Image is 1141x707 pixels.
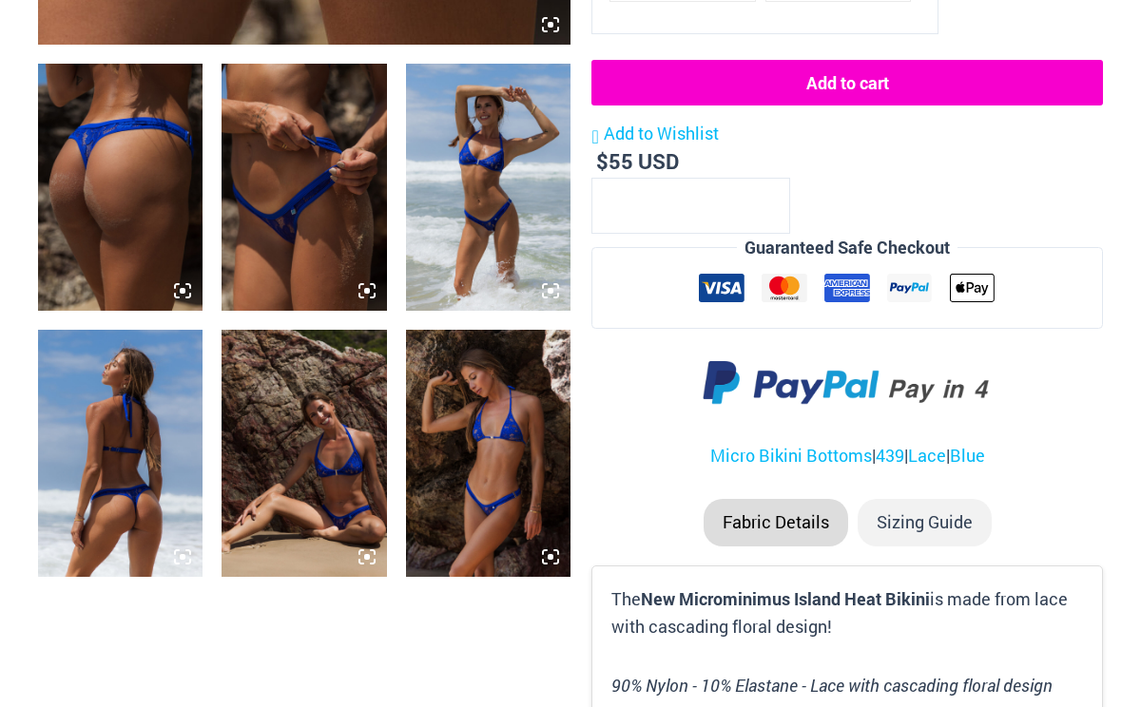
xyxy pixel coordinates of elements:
[710,444,872,467] a: Micro Bikini Bottoms
[591,60,1103,105] button: Add to cart
[38,330,203,577] img: Island Heat Ocean 359 Top 439 Bottom 04
[591,442,1103,470] p: | | |
[591,120,718,148] a: Add to Wishlist
[641,587,930,610] b: New Microminimus Island Heat Bikini
[611,674,1053,697] i: 90% Nylon - 10% Elastane - Lace with cascading floral design
[611,585,1083,641] p: The is made from lace with cascading floral design!
[737,234,957,262] legend: Guaranteed Safe Checkout
[596,147,679,175] bdi: 55 USD
[222,64,386,311] img: Island Heat Ocean 439 Bottom 03
[858,499,992,546] li: Sizing Guide
[596,147,609,175] span: $
[704,499,848,546] li: Fabric Details
[876,444,904,467] a: 439
[908,444,946,467] a: Lace
[38,64,203,311] img: Island Heat Ocean 439 Bottom 02
[604,122,719,144] span: Add to Wishlist
[222,330,386,577] img: Island Heat Ocean 359 Top 439 Bottom 07
[950,444,985,467] a: Blue
[591,178,790,234] input: Product quantity
[406,64,570,311] img: Island Heat Ocean 359 Top 439 Bottom 01
[406,330,570,577] img: Island Heat Ocean 309 Top 439 Bottom 01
